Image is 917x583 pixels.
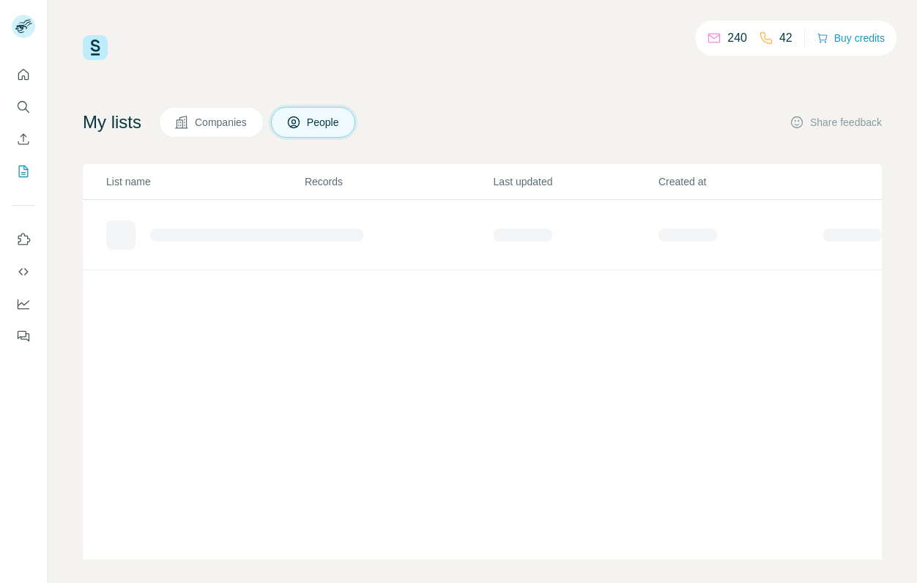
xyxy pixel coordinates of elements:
[12,323,35,349] button: Feedback
[83,35,108,60] img: Surfe Logo
[12,158,35,185] button: My lists
[658,174,822,189] p: Created at
[779,29,792,47] p: 42
[307,115,341,130] span: People
[12,94,35,120] button: Search
[83,111,141,134] h4: My lists
[790,115,882,130] button: Share feedback
[12,62,35,88] button: Quick start
[12,291,35,317] button: Dashboard
[195,115,248,130] span: Companies
[12,259,35,285] button: Use Surfe API
[817,28,885,48] button: Buy credits
[305,174,492,189] p: Records
[494,174,657,189] p: Last updated
[12,126,35,152] button: Enrich CSV
[727,29,747,47] p: 240
[106,174,303,189] p: List name
[12,226,35,253] button: Use Surfe on LinkedIn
